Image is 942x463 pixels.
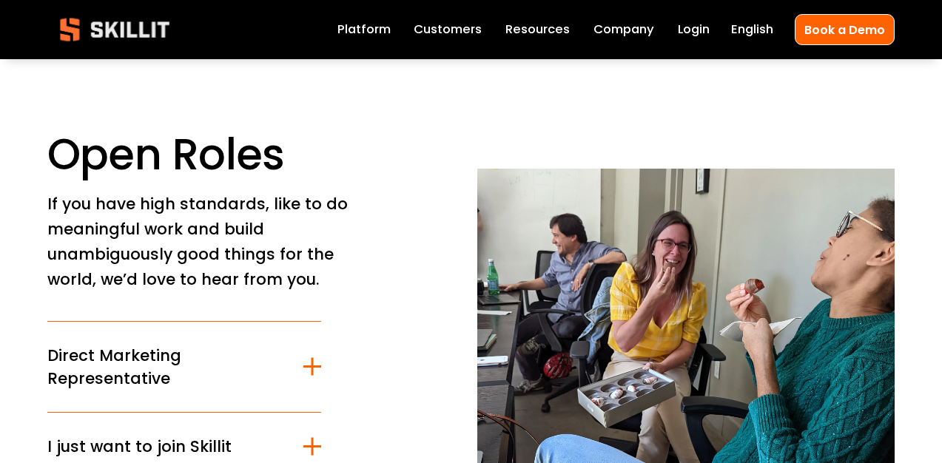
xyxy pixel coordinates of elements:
div: language picker [731,19,773,40]
a: folder dropdown [505,19,570,40]
span: English [731,21,773,39]
span: Resources [505,21,570,39]
a: Platform [337,19,391,40]
p: If you have high standards, like to do meaningful work and build unambiguously good things for th... [47,192,357,291]
a: Book a Demo [795,14,895,44]
span: I just want to join Skillit [47,435,304,458]
a: Customers [414,19,482,40]
a: Company [593,19,654,40]
span: Direct Marketing Representative [47,344,304,390]
h1: Open Roles [47,128,465,180]
button: Direct Marketing Representative [47,322,322,412]
a: Login [678,19,710,40]
img: Skillit [47,7,182,52]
